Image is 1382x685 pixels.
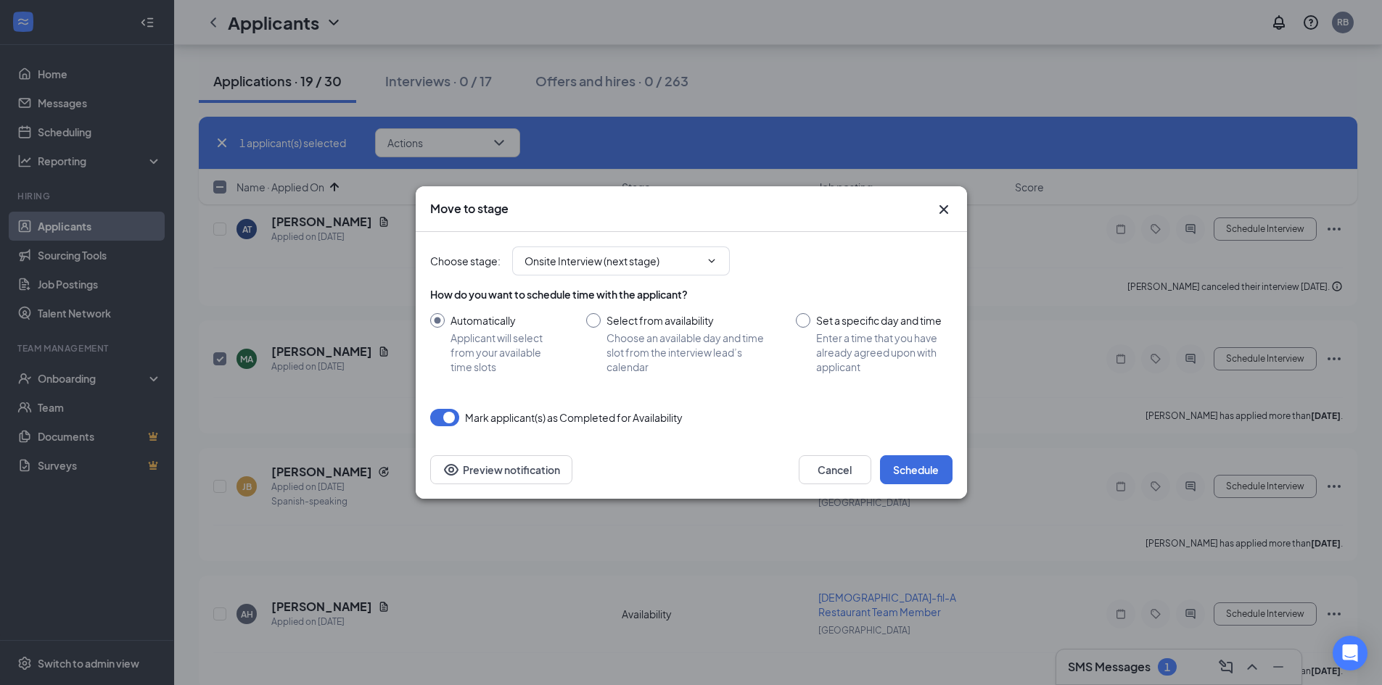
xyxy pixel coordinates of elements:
div: How do you want to schedule time with the applicant? [430,287,953,302]
h3: Move to stage [430,201,509,217]
span: Choose stage : [430,253,501,269]
div: Open Intercom Messenger [1333,636,1367,671]
button: Cancel [799,455,871,484]
svg: ChevronDown [706,255,717,267]
span: Mark applicant(s) as Completed for Availability [465,409,683,426]
svg: Cross [935,201,953,218]
svg: Eye [443,461,460,478]
button: Preview notificationEye [430,455,572,484]
button: Schedule [880,455,953,484]
button: Close [935,201,953,218]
